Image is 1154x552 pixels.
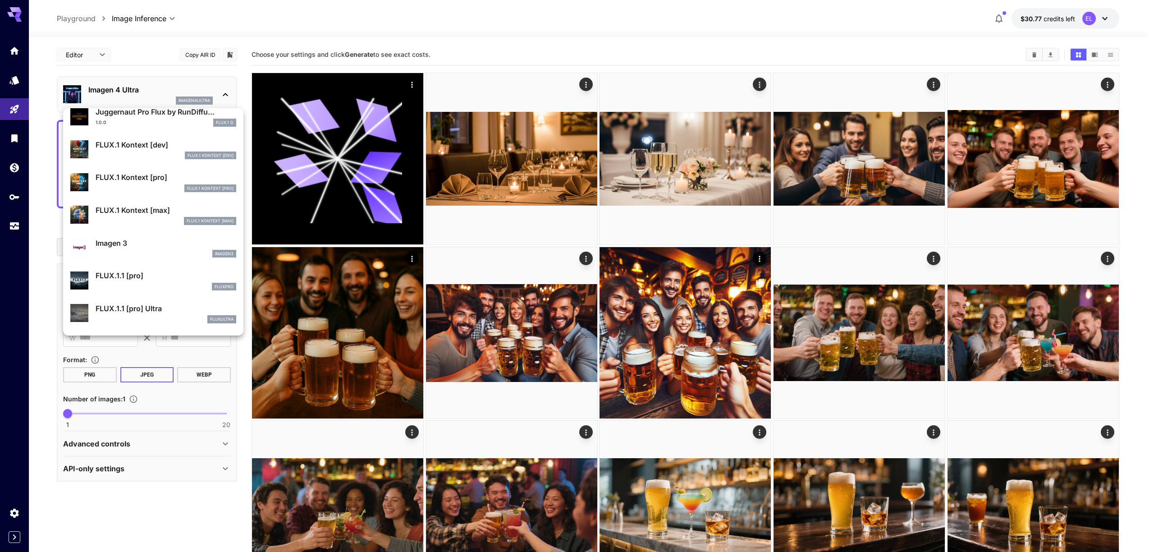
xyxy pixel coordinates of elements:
[96,139,236,150] p: FLUX.1 Kontext [dev]
[70,103,236,130] div: Juggernaut Pro Flux by RunDiffu...1.0.0FLUX.1 D
[216,120,234,126] p: FLUX.1 D
[187,218,234,224] p: FLUX.1 Kontext [max]
[96,303,236,314] p: FLUX.1.1 [pro] Ultra
[96,106,236,117] p: Juggernaut Pro Flux by RunDiffu...
[96,270,236,281] p: FLUX.1.1 [pro]
[215,284,234,290] p: fluxpro
[70,168,236,196] div: FLUX.1 Kontext [pro]FLUX.1 Kontext [pro]
[70,267,236,294] div: FLUX.1.1 [pro]fluxpro
[210,316,234,322] p: fluxultra
[96,172,236,183] p: FLUX.1 Kontext [pro]
[187,185,234,192] p: FLUX.1 Kontext [pro]
[96,238,236,248] p: Imagen 3
[70,234,236,262] div: Imagen 3imagen3
[70,201,236,229] div: FLUX.1 Kontext [max]FLUX.1 Kontext [max]
[96,205,236,216] p: FLUX.1 Kontext [max]
[70,299,236,327] div: FLUX.1.1 [pro] Ultrafluxultra
[215,251,234,257] p: imagen3
[96,119,106,126] p: 1.0.0
[70,136,236,163] div: FLUX.1 Kontext [dev]FLUX.1 Kontext [dev]
[188,152,234,159] p: FLUX.1 Kontext [dev]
